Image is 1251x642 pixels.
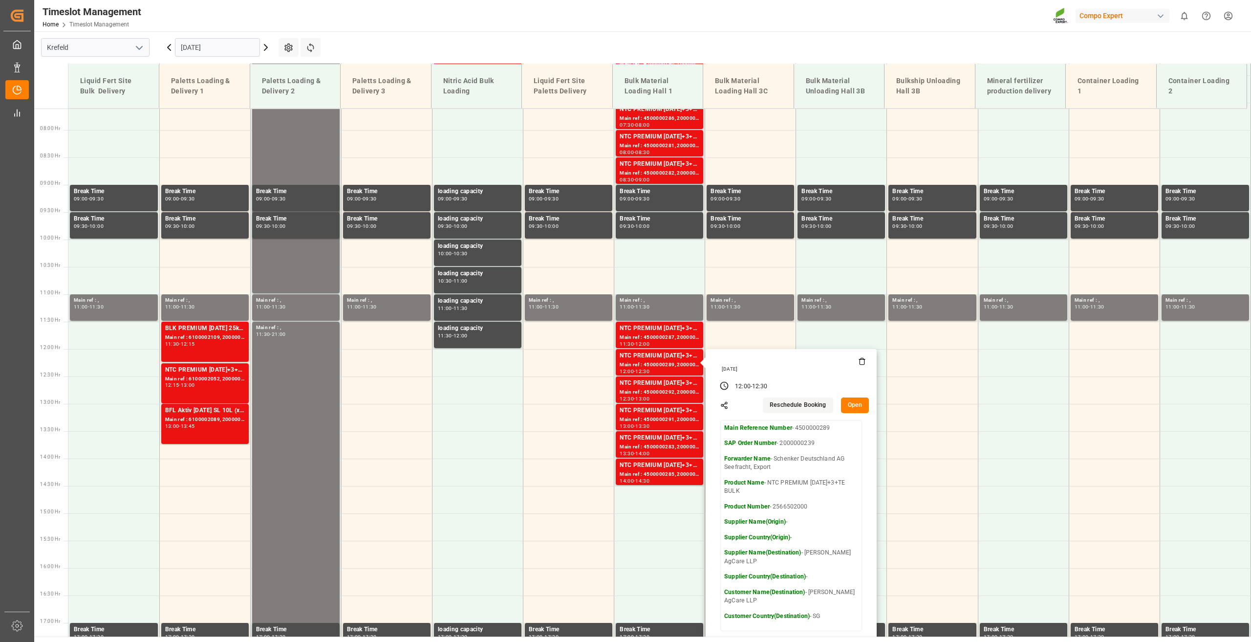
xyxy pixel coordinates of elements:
div: 09:30 [181,197,195,201]
strong: Product Number [724,503,770,510]
div: NTC PREMIUM [DATE]+3+TE 600kg BBNTC PREMIUM [DATE] 25kg (x40) D,EN,PL [165,365,245,375]
div: - [361,224,363,228]
div: 09:30 [1181,197,1195,201]
span: 13:00 Hr [40,399,60,405]
div: - [1180,197,1181,201]
div: BLK PREMIUM [DATE] 25kg (x42) INTKGA 0-0-28 25kg (x40) INT [165,324,245,333]
div: 10:00 [363,224,377,228]
div: 09:30 [529,224,543,228]
div: Break Time [711,214,790,224]
div: 11:00 [529,305,543,309]
div: 10:00 [908,224,923,228]
div: Main ref : 4500000291, 2000000239 [620,416,699,424]
div: Timeslot Management [43,4,141,19]
div: 09:30 [999,197,1014,201]
div: 10:00 [999,224,1014,228]
span: 15:30 Hr [40,536,60,542]
div: Bulkship Unloading Hall 3B [892,72,967,100]
div: 09:30 [908,197,923,201]
strong: Main Reference Number [724,424,792,431]
strong: Customer Country(Destination) [724,613,810,620]
div: 09:30 [544,197,559,201]
div: Main ref : 4500000281, 2000000239 [620,142,699,150]
p: - [724,533,858,542]
div: 09:00 [620,197,634,201]
div: - [270,332,271,336]
div: - [816,305,817,309]
div: Main ref : , [984,296,1063,305]
strong: Supplier Name(Origin) [724,518,786,525]
p: - [724,573,858,581]
button: Compo Expert [1076,6,1173,25]
div: 09:00 [438,197,452,201]
div: Nitric Acid Bulk Loading [439,72,514,100]
div: Mineral fertilizer production delivery [983,72,1058,100]
button: show 0 new notifications [1173,5,1195,27]
span: 10:00 Hr [40,235,60,241]
div: Break Time [801,214,881,224]
div: Main ref : 6100002089, 2000000225 [165,416,245,424]
div: Main ref : 4500000286, 2000000239 [620,114,699,123]
div: Main ref : 4500000292, 2000000239 [620,388,699,397]
div: - [906,197,908,201]
div: loading capacity [438,324,518,333]
div: - [543,197,544,201]
button: Help Center [1195,5,1217,27]
div: Break Time [892,214,972,224]
div: 09:30 [801,224,816,228]
div: - [906,305,908,309]
div: Paletts Loading & Delivery 1 [167,72,242,100]
div: Main ref : 6100002109, 2000001635 [165,333,245,342]
div: 13:30 [635,424,649,428]
div: - [997,224,999,228]
div: - [634,424,635,428]
div: 14:00 [620,479,634,483]
div: 09:00 [801,197,816,201]
div: 09:30 [984,224,998,228]
div: - [452,333,453,338]
div: - [634,451,635,456]
strong: Product Name [724,479,764,486]
span: 14:30 Hr [40,482,60,487]
span: 12:00 Hr [40,345,60,350]
div: Main ref : , [620,296,699,305]
div: 09:00 [256,197,270,201]
button: Reschedule Booking [763,398,833,413]
div: Break Time [801,187,881,197]
div: 11:30 [181,305,195,309]
div: - [179,342,180,346]
div: 10:30 [438,279,452,283]
div: 11:30 [999,305,1014,309]
div: Break Time [1075,214,1154,224]
div: 11:30 [1090,305,1104,309]
div: NTC PREMIUM [DATE]+3+TE BULK [620,159,699,169]
div: 07:30 [620,123,634,127]
div: 12:00 [453,333,468,338]
div: 11:30 [256,332,270,336]
div: 09:30 [892,224,906,228]
p: - 4500000289 [724,424,858,433]
div: Break Time [1075,187,1154,197]
input: DD.MM.YYYY [175,38,260,57]
div: - [179,383,180,387]
div: NTC PREMIUM [DATE]+3+TE BULK [620,406,699,416]
div: 09:30 [89,197,104,201]
p: - 2566502000 [724,503,858,511]
div: - [634,305,635,309]
div: - [452,224,453,228]
div: 09:30 [726,197,740,201]
div: - [1180,305,1181,309]
div: - [725,197,726,201]
div: Break Time [74,187,154,197]
div: Main ref : 4500000282, 2000000239 [620,169,699,177]
div: Main ref : 4500000289, 2000000239 [620,361,699,369]
span: 08:00 Hr [40,126,60,131]
div: 11:00 [1075,305,1089,309]
div: NTC PREMIUM [DATE]+3+TE BULK [620,433,699,443]
div: 11:00 [347,305,361,309]
div: - [452,251,453,256]
div: loading capacity [438,269,518,279]
div: 09:30 [1075,224,1089,228]
div: 11:00 [620,305,634,309]
div: Container Loading 1 [1074,72,1148,100]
